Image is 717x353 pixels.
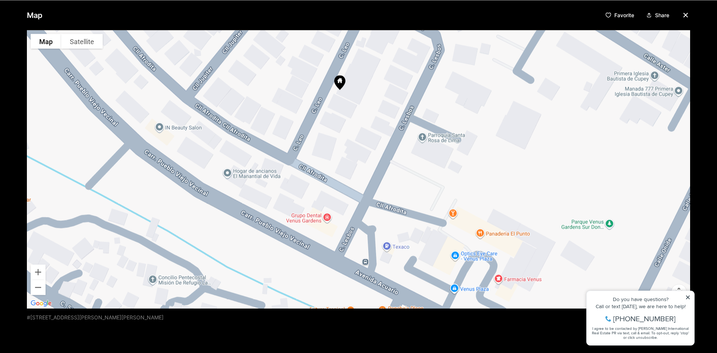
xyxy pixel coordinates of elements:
[31,280,46,295] button: Zoom out
[27,314,164,320] p: #[STREET_ADDRESS][PERSON_NAME][PERSON_NAME]
[31,34,61,49] button: Show street map
[8,24,108,29] div: Call or text [DATE], we are here to help!
[643,9,672,21] button: Share
[31,264,46,279] button: Zoom in
[655,12,669,18] p: Share
[677,303,688,307] a: Terms (opens in new tab)
[8,17,108,22] div: Do you have questions?
[29,298,53,308] img: Google
[602,9,637,21] button: Favorite
[614,12,634,18] p: Favorite
[61,34,103,49] button: Show satellite imagery
[671,284,686,299] button: Map camera controls
[632,303,673,307] span: Map data ©2025 Google
[31,35,93,43] span: [PHONE_NUMBER]
[29,298,53,308] a: Open this area in Google Maps (opens a new window)
[596,303,628,308] button: Keyboard shortcuts
[27,7,43,22] p: Map
[9,46,106,60] span: I agree to be contacted by [PERSON_NAME] International Real Estate PR via text, call & email. To ...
